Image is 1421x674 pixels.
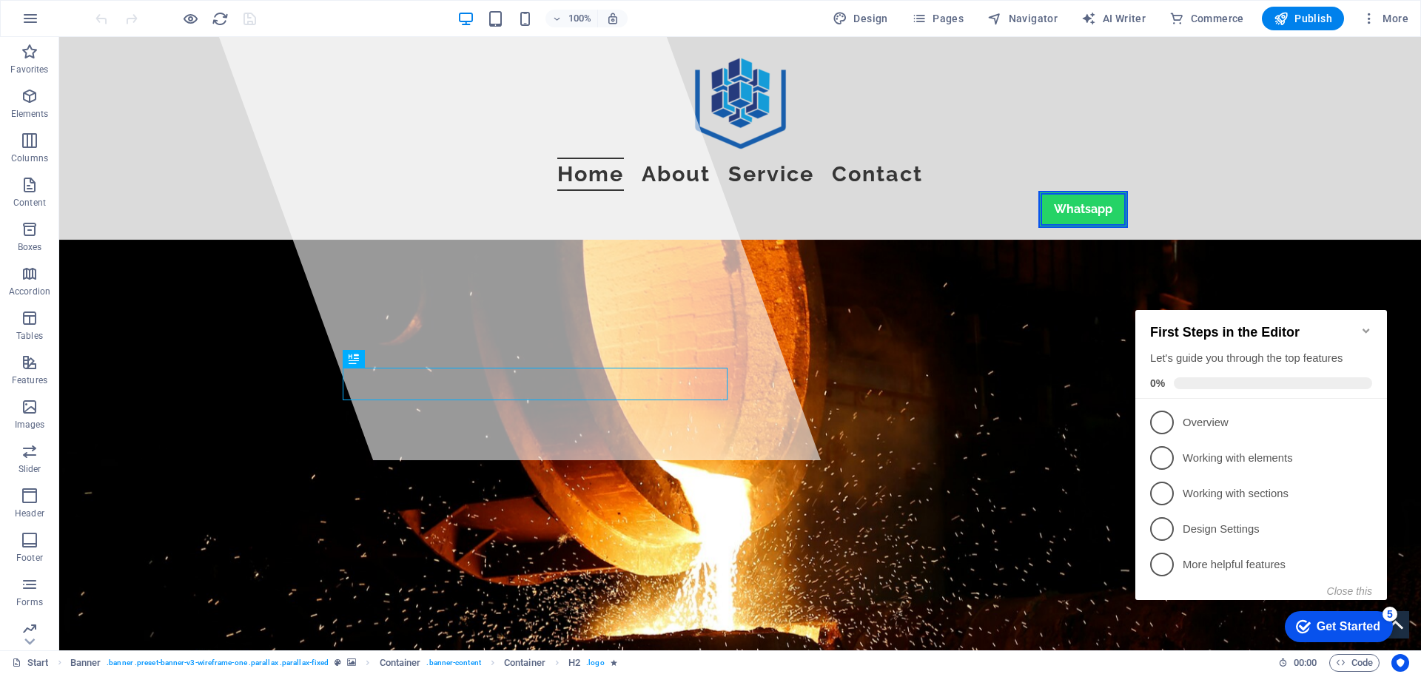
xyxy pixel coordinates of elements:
span: Code [1336,654,1373,672]
button: Pages [906,7,970,30]
p: Content [13,197,46,209]
p: Design Settings [53,233,231,249]
p: Forms [16,596,43,608]
p: Columns [11,152,48,164]
div: Let's guide you through the top features [21,62,243,78]
span: . banner-content [426,654,480,672]
p: Images [15,419,45,431]
button: Close this [198,297,243,309]
nav: breadcrumb [70,654,617,672]
p: Slider [19,463,41,475]
span: . logo [586,654,604,672]
li: More helpful features [6,258,258,294]
div: Minimize checklist [231,36,243,48]
button: 100% [545,10,598,27]
p: Features [12,374,47,386]
p: More helpful features [53,269,231,284]
p: Working with sections [53,198,231,213]
li: Working with sections [6,187,258,223]
a: Click to cancel selection. Double-click to open Pages [12,654,49,672]
button: More [1356,7,1414,30]
button: Design [827,7,894,30]
span: 00 00 [1294,654,1317,672]
span: Pages [912,11,964,26]
div: 5 [253,318,268,333]
span: Commerce [1169,11,1244,26]
li: Working with elements [6,152,258,187]
span: Navigator [987,11,1058,26]
p: Elements [11,108,49,120]
i: This element is a customizable preset [335,658,341,667]
span: Click to select. Double-click to edit [380,654,421,672]
li: Overview [6,116,258,152]
span: More [1362,11,1408,26]
p: Overview [53,127,231,142]
button: Usercentrics [1391,654,1409,672]
button: Code [1329,654,1380,672]
i: This element contains a background [347,658,356,667]
span: AI Writer [1081,11,1146,26]
i: On resize automatically adjust zoom level to fit chosen device. [606,12,619,25]
div: Design (Ctrl+Alt+Y) [827,7,894,30]
p: Footer [16,552,43,564]
p: Accordion [9,286,50,297]
p: Header [15,508,44,519]
i: Reload page [212,10,229,27]
button: reload [211,10,229,27]
h6: Session time [1278,654,1317,672]
button: Navigator [981,7,1064,30]
span: Publish [1274,11,1332,26]
span: 0% [21,89,44,101]
button: Commerce [1163,7,1250,30]
p: Working with elements [53,162,231,178]
p: Favorites [10,64,48,75]
div: Get Started [187,331,251,345]
div: Get Started 5 items remaining, 0% complete [155,323,263,354]
span: Click to select. Double-click to edit [504,654,545,672]
p: Tables [16,330,43,342]
span: . banner .preset-banner-v3-wireframe-one .parallax .parallax-fixed [107,654,329,672]
span: : [1304,657,1306,668]
h6: 100% [568,10,591,27]
button: AI Writer [1075,7,1152,30]
li: Design Settings [6,223,258,258]
i: Element contains an animation [611,658,617,667]
span: Click to select. Double-click to edit [70,654,101,672]
button: Publish [1262,7,1344,30]
button: Click here to leave preview mode and continue editing [181,10,199,27]
p: Boxes [18,241,42,253]
span: Design [833,11,888,26]
span: Click to select. Double-click to edit [568,654,580,672]
h2: First Steps in the Editor [21,36,243,52]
